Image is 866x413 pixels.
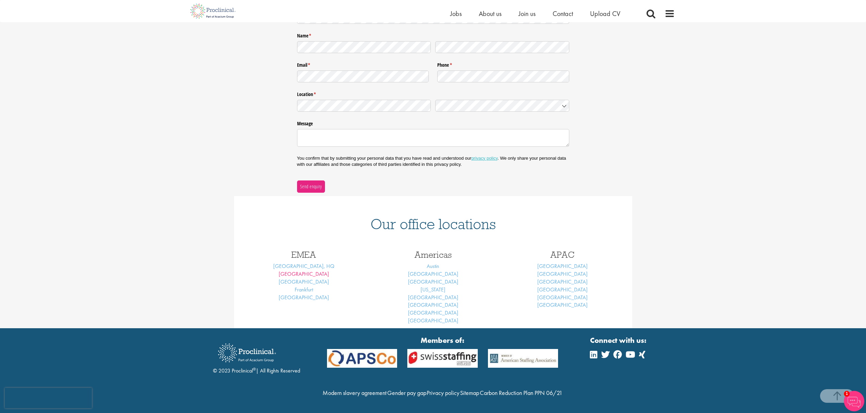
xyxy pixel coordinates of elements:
a: [GEOGRAPHIC_DATA] [537,270,588,277]
iframe: reCAPTCHA [5,388,92,408]
p: You confirm that by submitting your personal data that you have read and understood our . We only... [297,155,569,168]
h3: APAC [503,250,622,259]
img: APSCo [402,349,483,368]
a: [GEOGRAPHIC_DATA] [537,301,588,308]
a: [GEOGRAPHIC_DATA] [279,278,329,285]
a: privacy policy [471,156,497,161]
input: Last [435,41,569,53]
button: Send enquiry [297,180,325,193]
a: [GEOGRAPHIC_DATA] [408,301,458,308]
a: [GEOGRAPHIC_DATA] [408,270,458,277]
span: 1 [844,391,850,397]
strong: Members of: [327,335,558,346]
a: Austin [427,263,439,270]
a: Upload CV [590,9,620,18]
a: [GEOGRAPHIC_DATA] [537,278,588,285]
a: [GEOGRAPHIC_DATA], HQ [273,263,334,270]
label: Email [297,60,429,68]
h3: Americas [374,250,493,259]
a: [GEOGRAPHIC_DATA] [279,270,329,277]
a: [GEOGRAPHIC_DATA] [537,294,588,301]
label: Message [297,118,569,127]
input: State / Province / Region [297,100,431,112]
a: Privacy policy [427,389,459,397]
sup: ® [253,366,256,372]
img: APSCo [483,349,563,368]
img: Chatbot [844,391,864,411]
a: Carbon Reduction Plan PPN 06/21 [480,389,562,397]
input: Country [435,100,569,112]
a: Sitemap [460,389,479,397]
a: [GEOGRAPHIC_DATA] [537,263,588,270]
a: [US_STATE] [421,286,445,293]
input: First [297,41,431,53]
a: [GEOGRAPHIC_DATA] [408,309,458,316]
a: Contact [553,9,573,18]
a: Join us [519,9,536,18]
img: APSCo [322,349,403,368]
span: Send enquiry [300,183,322,190]
a: Jobs [450,9,462,18]
label: Phone [437,60,569,68]
a: [GEOGRAPHIC_DATA] [408,278,458,285]
a: Frankfurt [295,286,313,293]
h3: EMEA [244,250,363,259]
img: Proclinical Recruitment [213,339,281,367]
a: About us [479,9,502,18]
a: [GEOGRAPHIC_DATA] [408,294,458,301]
a: Gender pay gap [387,389,426,397]
strong: Connect with us: [590,335,648,346]
div: © 2023 Proclinical | All Rights Reserved [213,338,300,375]
legend: Location [297,89,569,98]
a: [GEOGRAPHIC_DATA] [537,286,588,293]
a: [GEOGRAPHIC_DATA] [279,294,329,301]
legend: Name [297,30,569,39]
a: [GEOGRAPHIC_DATA] [408,317,458,324]
h1: Our office locations [244,217,622,232]
a: Modern slavery agreement [323,389,387,397]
